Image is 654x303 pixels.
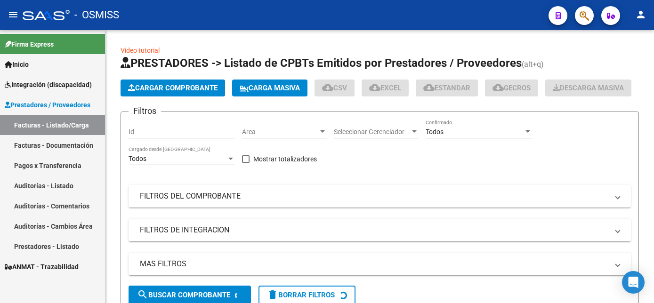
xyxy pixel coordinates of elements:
[240,84,300,92] span: Carga Masiva
[423,84,470,92] span: Estandar
[553,84,624,92] span: Descarga Masiva
[5,59,29,70] span: Inicio
[8,9,19,20] mat-icon: menu
[362,80,409,96] button: EXCEL
[423,82,435,93] mat-icon: cloud_download
[369,82,380,93] mat-icon: cloud_download
[121,80,225,96] button: Cargar Comprobante
[129,155,146,162] span: Todos
[242,128,318,136] span: Area
[622,271,645,294] div: Open Intercom Messenger
[232,80,307,96] button: Carga Masiva
[5,262,79,272] span: ANMAT - Trazabilidad
[334,128,410,136] span: Seleccionar Gerenciador
[137,289,148,300] mat-icon: search
[493,82,504,93] mat-icon: cloud_download
[426,128,444,136] span: Todos
[121,56,522,70] span: PRESTADORES -> Listado de CPBTs Emitidos por Prestadores / Proveedores
[5,80,92,90] span: Integración (discapacidad)
[267,289,278,300] mat-icon: delete
[493,84,531,92] span: Gecros
[140,259,608,269] mat-panel-title: MAS FILTROS
[140,225,608,235] mat-panel-title: FILTROS DE INTEGRACION
[369,84,401,92] span: EXCEL
[322,84,347,92] span: CSV
[545,80,631,96] button: Descarga Masiva
[315,80,355,96] button: CSV
[322,82,333,93] mat-icon: cloud_download
[5,100,90,110] span: Prestadores / Proveedores
[129,253,631,275] mat-expansion-panel-header: MAS FILTROS
[128,84,218,92] span: Cargar Comprobante
[545,80,631,96] app-download-masive: Descarga masiva de comprobantes (adjuntos)
[74,5,119,25] span: - OSMISS
[129,104,161,118] h3: Filtros
[140,191,608,201] mat-panel-title: FILTROS DEL COMPROBANTE
[129,219,631,241] mat-expansion-panel-header: FILTROS DE INTEGRACION
[129,185,631,207] mat-expansion-panel-header: FILTROS DEL COMPROBANTE
[635,9,646,20] mat-icon: person
[522,60,544,69] span: (alt+q)
[416,80,478,96] button: Estandar
[121,47,160,54] a: Video tutorial
[267,291,335,299] span: Borrar Filtros
[5,39,54,49] span: Firma Express
[137,291,230,299] span: Buscar Comprobante
[253,153,317,165] span: Mostrar totalizadores
[485,80,538,96] button: Gecros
